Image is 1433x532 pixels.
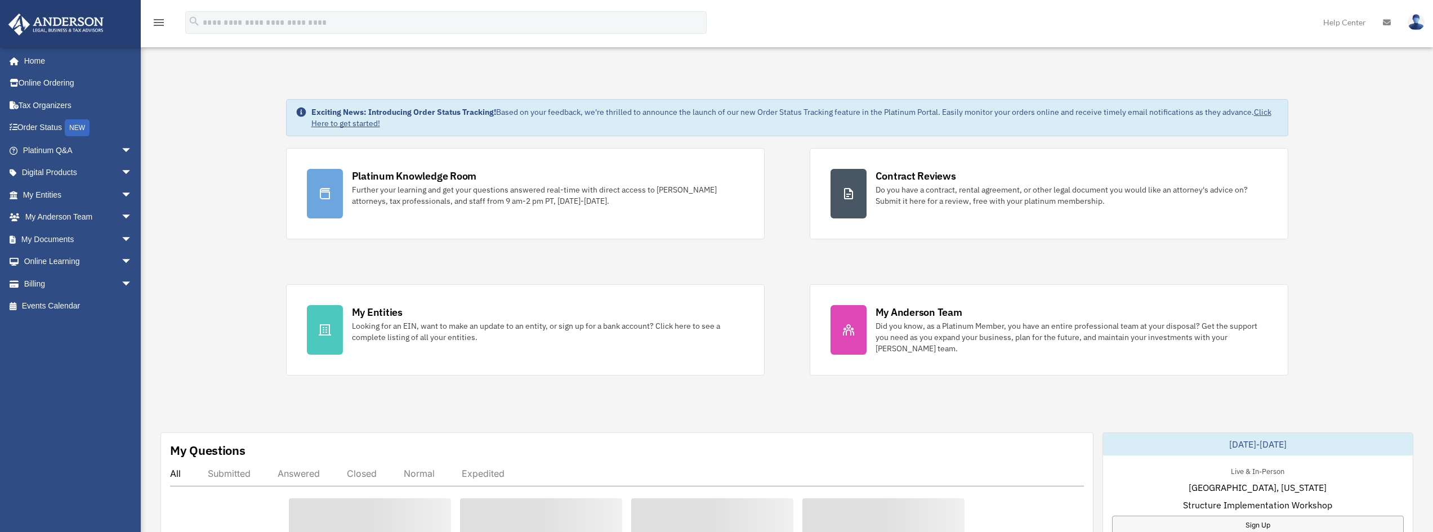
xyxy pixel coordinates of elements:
[352,184,744,207] div: Further your learning and get your questions answered real-time with direct access to [PERSON_NAM...
[352,305,403,319] div: My Entities
[152,16,166,29] i: menu
[8,50,144,72] a: Home
[462,468,505,479] div: Expedited
[286,148,765,239] a: Platinum Knowledge Room Further your learning and get your questions answered real-time with dire...
[1103,433,1413,455] div: [DATE]-[DATE]
[8,162,149,184] a: Digital Productsarrow_drop_down
[352,320,744,343] div: Looking for an EIN, want to make an update to an entity, or sign up for a bank account? Click her...
[1189,481,1327,494] span: [GEOGRAPHIC_DATA], [US_STATE]
[1222,464,1293,476] div: Live & In-Person
[311,106,1279,129] div: Based on your feedback, we're thrilled to announce the launch of our new Order Status Tracking fe...
[121,272,144,296] span: arrow_drop_down
[121,251,144,274] span: arrow_drop_down
[121,206,144,229] span: arrow_drop_down
[876,184,1267,207] div: Do you have a contract, rental agreement, or other legal document you would like an attorney's ad...
[188,15,200,28] i: search
[8,272,149,295] a: Billingarrow_drop_down
[311,107,1271,128] a: Click Here to get started!
[8,117,149,140] a: Order StatusNEW
[286,284,765,375] a: My Entities Looking for an EIN, want to make an update to an entity, or sign up for a bank accoun...
[170,468,181,479] div: All
[170,442,245,459] div: My Questions
[152,20,166,29] a: menu
[121,228,144,251] span: arrow_drop_down
[121,139,144,162] span: arrow_drop_down
[876,320,1267,354] div: Did you know, as a Platinum Member, you have an entire professional team at your disposal? Get th...
[8,228,149,251] a: My Documentsarrow_drop_down
[5,14,107,35] img: Anderson Advisors Platinum Portal
[8,94,149,117] a: Tax Organizers
[876,169,956,183] div: Contract Reviews
[8,139,149,162] a: Platinum Q&Aarrow_drop_down
[1183,498,1332,512] span: Structure Implementation Workshop
[121,162,144,185] span: arrow_drop_down
[8,251,149,273] a: Online Learningarrow_drop_down
[65,119,90,136] div: NEW
[352,169,477,183] div: Platinum Knowledge Room
[8,206,149,229] a: My Anderson Teamarrow_drop_down
[8,184,149,206] a: My Entitiesarrow_drop_down
[8,72,149,95] a: Online Ordering
[121,184,144,207] span: arrow_drop_down
[876,305,962,319] div: My Anderson Team
[810,148,1288,239] a: Contract Reviews Do you have a contract, rental agreement, or other legal document you would like...
[311,107,496,117] strong: Exciting News: Introducing Order Status Tracking!
[1408,14,1425,30] img: User Pic
[278,468,320,479] div: Answered
[208,468,251,479] div: Submitted
[810,284,1288,375] a: My Anderson Team Did you know, as a Platinum Member, you have an entire professional team at your...
[347,468,377,479] div: Closed
[8,295,149,318] a: Events Calendar
[404,468,435,479] div: Normal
